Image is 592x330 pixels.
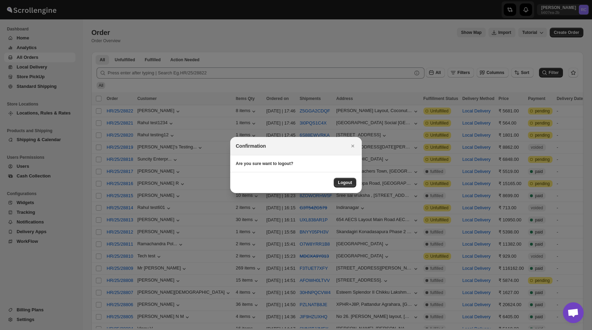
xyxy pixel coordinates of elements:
[348,141,358,151] button: Close
[334,178,356,187] button: Logout
[338,180,352,185] span: Logout
[236,161,356,166] h3: Are you sure want to logout?
[236,143,266,149] h2: Confirmation
[563,302,584,323] div: Open chat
